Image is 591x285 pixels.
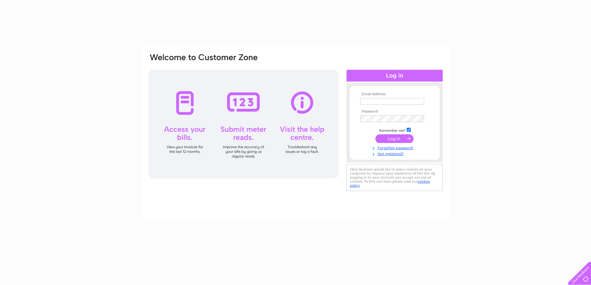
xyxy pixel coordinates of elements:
[360,150,431,156] a: Not registered?
[350,179,430,188] a: cookies policy
[359,127,431,133] td: Remember me?
[360,145,431,150] a: Forgotten password?
[375,134,414,143] input: Submit
[359,109,431,114] th: Password:
[359,92,431,96] th: Email Address:
[347,164,443,191] div: Clear Business would like to place cookies on your computer to improve your experience of the sit...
